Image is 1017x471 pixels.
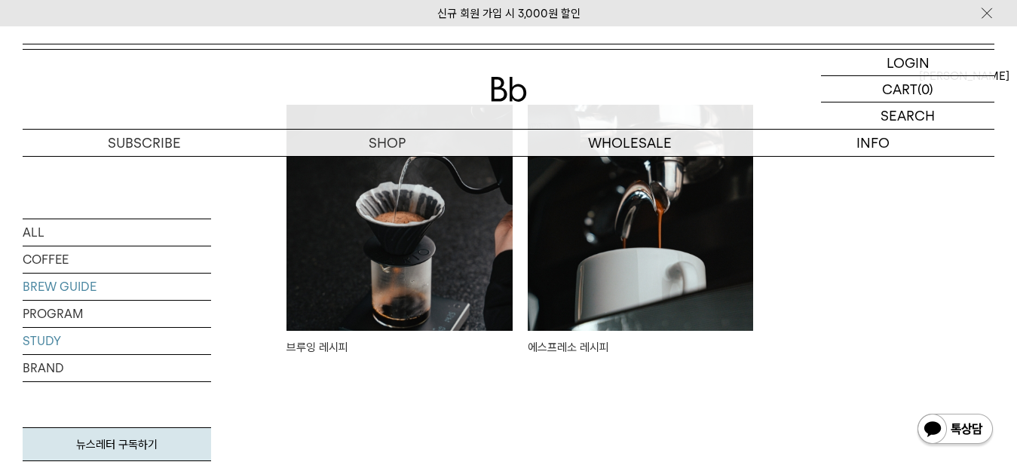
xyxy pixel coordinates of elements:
p: LOGIN [887,50,930,75]
img: 카카오톡 채널 1:1 채팅 버튼 [916,412,994,448]
img: 로고 [491,77,527,102]
a: SUBSCRIBE [23,130,265,156]
a: SHOP [265,130,508,156]
a: COFFEE [23,246,211,273]
a: PROGRAM [23,301,211,327]
a: STUDY [23,328,211,354]
p: WHOLESALE [509,130,752,156]
a: 브루잉 레시피 브루잉 레시피 [286,105,513,375]
a: LOGIN [821,50,994,76]
a: ALL [23,219,211,246]
p: (0) [917,76,933,102]
div: 에스프레소 레시피 [528,338,754,375]
p: CART [882,76,917,102]
p: INFO [752,130,994,156]
a: CART (0) [821,76,994,102]
div: 브루잉 레시피 [286,338,513,375]
img: 브루잉 레시피 [286,105,513,331]
a: BRAND [23,355,211,381]
img: 에스프레소 레시피 [528,105,754,331]
a: BREW GUIDE [23,274,211,300]
p: SEARCH [881,102,935,129]
a: 에스프레소 레시피 에스프레소 레시피 [528,105,754,393]
a: 뉴스레터 구독하기 [23,427,211,461]
a: 신규 회원 가입 시 3,000원 할인 [437,7,580,20]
